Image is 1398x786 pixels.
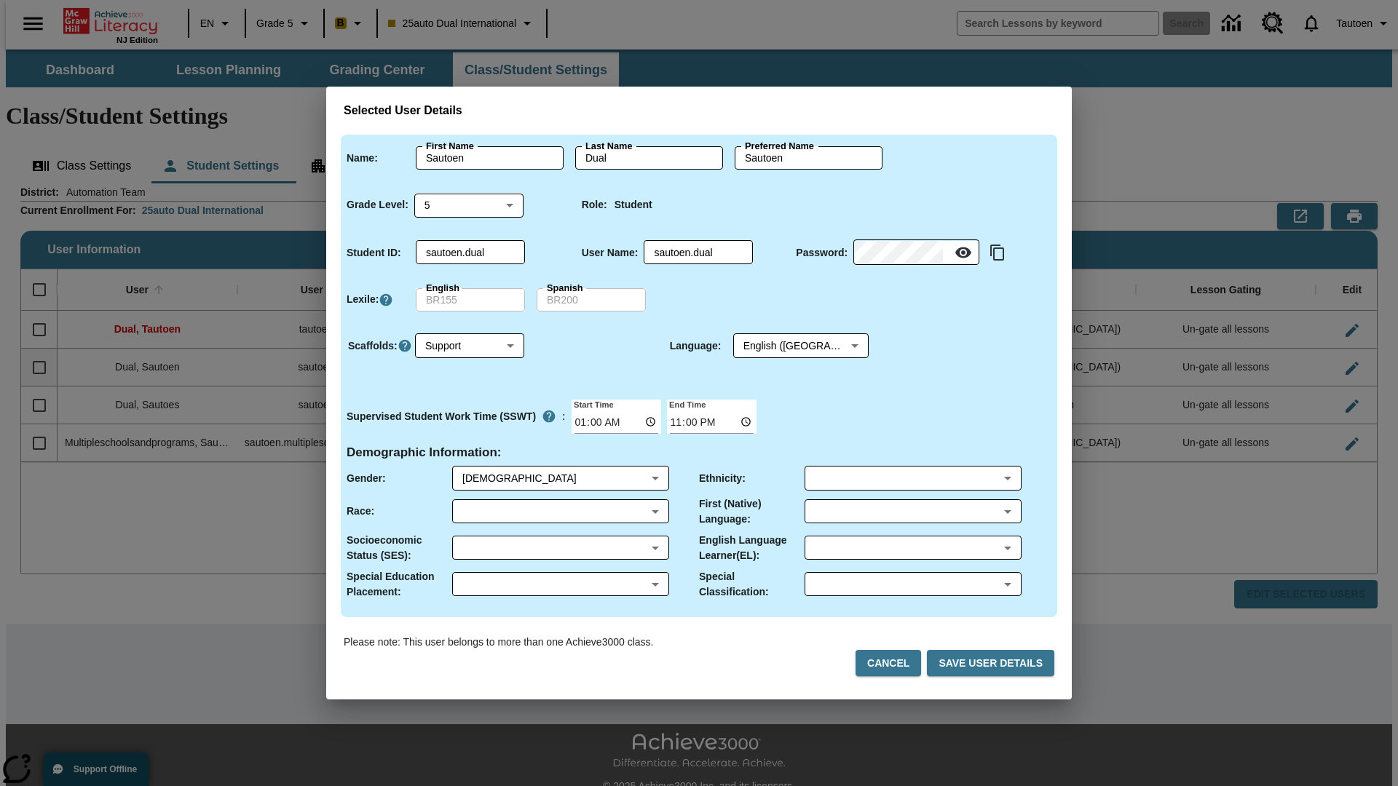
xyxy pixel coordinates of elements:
label: Preferred Name [745,140,814,153]
p: Password : [796,245,848,261]
p: Role : [582,197,607,213]
div: Student ID [416,241,525,264]
h4: Demographic Information : [347,445,502,461]
p: Student [615,197,652,213]
label: Start Time [572,398,614,410]
p: Special Classification : [699,569,805,600]
div: Scaffolds [415,334,524,358]
p: User Name : [582,245,639,261]
p: Supervised Student Work Time (SSWT) [347,409,536,424]
p: Gender : [347,471,386,486]
label: First Name [426,140,474,153]
p: Ethnicity : [699,471,746,486]
p: Scaffolds : [348,338,398,354]
p: Grade Level : [347,197,408,213]
label: End Time [667,398,706,410]
button: Save User Details [927,650,1054,677]
button: Copy text to clipboard [985,240,1010,265]
label: Last Name [585,140,632,153]
p: Lexile : [347,292,379,307]
div: 5 [414,193,524,217]
button: Click here to know more about Scaffolds [398,338,412,354]
div: Grade Level [414,193,524,217]
p: Please note: This user belongs to more than one Achieve3000 class. [344,635,653,650]
a: Click here to know more about Lexiles, Will open in new tab [379,293,393,307]
p: Student ID : [347,245,401,261]
button: Supervised Student Work Time is the timeframe when students can take LevelSet and when lessons ar... [536,403,562,429]
p: Special Education Placement : [347,569,452,600]
p: Race : [347,504,374,519]
p: First (Native) Language : [699,496,805,527]
div: Support [415,334,524,358]
div: English ([GEOGRAPHIC_DATA]) [733,334,869,358]
p: Socioeconomic Status (SES) : [347,533,452,563]
label: Spanish [547,282,583,295]
p: Name : [347,151,378,166]
h3: Selected User Details [344,104,1054,118]
button: Reveal Password [949,238,978,267]
div: Password [853,241,979,265]
label: English [426,282,459,295]
div: Female [462,471,646,485]
p: Language : [670,338,722,354]
div: : [347,403,566,429]
div: Language [733,334,869,358]
button: Cancel [856,650,921,677]
div: User Name [644,241,753,264]
p: English Language Learner(EL) : [699,533,805,563]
